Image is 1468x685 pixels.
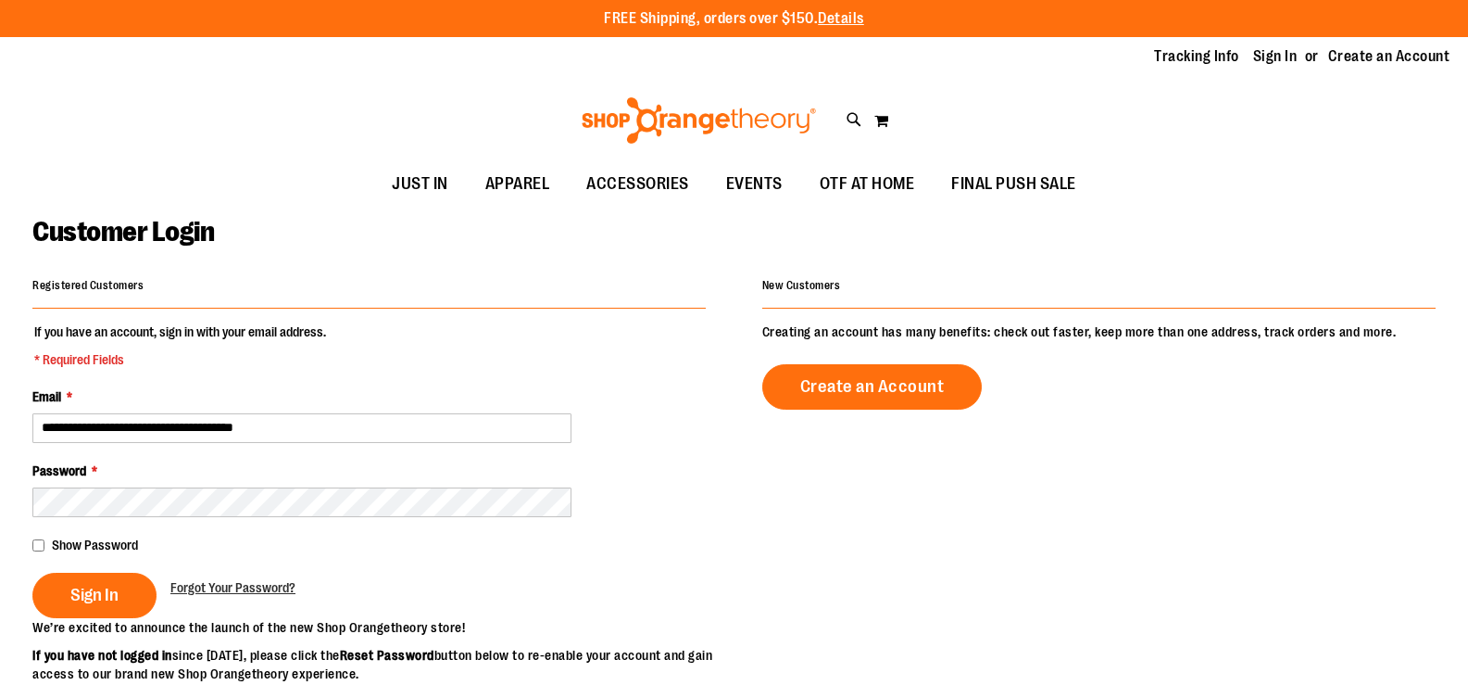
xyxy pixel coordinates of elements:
a: OTF AT HOME [801,163,934,206]
a: Create an Account [762,364,983,410]
span: Customer Login [32,216,214,247]
a: Forgot Your Password? [170,578,295,597]
span: Forgot Your Password? [170,580,295,595]
a: APPAREL [467,163,569,206]
strong: If you have not logged in [32,648,172,663]
span: JUST IN [392,163,448,205]
p: We’re excited to announce the launch of the new Shop Orangetheory store! [32,618,734,637]
a: EVENTS [708,163,801,206]
legend: If you have an account, sign in with your email address. [32,323,328,369]
span: Email [32,389,61,404]
span: EVENTS [726,163,783,205]
span: * Required Fields [34,350,326,369]
strong: New Customers [762,279,841,292]
span: FINAL PUSH SALE [951,163,1076,205]
span: Password [32,463,86,478]
a: Details [818,10,864,27]
a: ACCESSORIES [568,163,708,206]
a: FINAL PUSH SALE [933,163,1095,206]
button: Sign In [32,573,157,618]
p: Creating an account has many benefits: check out faster, keep more than one address, track orders... [762,323,1436,341]
span: Sign In [70,585,119,605]
a: Sign In [1253,46,1298,67]
strong: Registered Customers [32,279,144,292]
span: Create an Account [800,376,945,397]
a: JUST IN [373,163,467,206]
img: Shop Orangetheory [579,97,819,144]
a: Tracking Info [1154,46,1239,67]
span: Show Password [52,538,138,552]
p: since [DATE], please click the button below to re-enable your account and gain access to our bran... [32,646,734,683]
p: FREE Shipping, orders over $150. [604,8,864,30]
span: ACCESSORIES [586,163,689,205]
span: OTF AT HOME [820,163,915,205]
strong: Reset Password [340,648,434,663]
a: Create an Account [1328,46,1450,67]
span: APPAREL [485,163,550,205]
